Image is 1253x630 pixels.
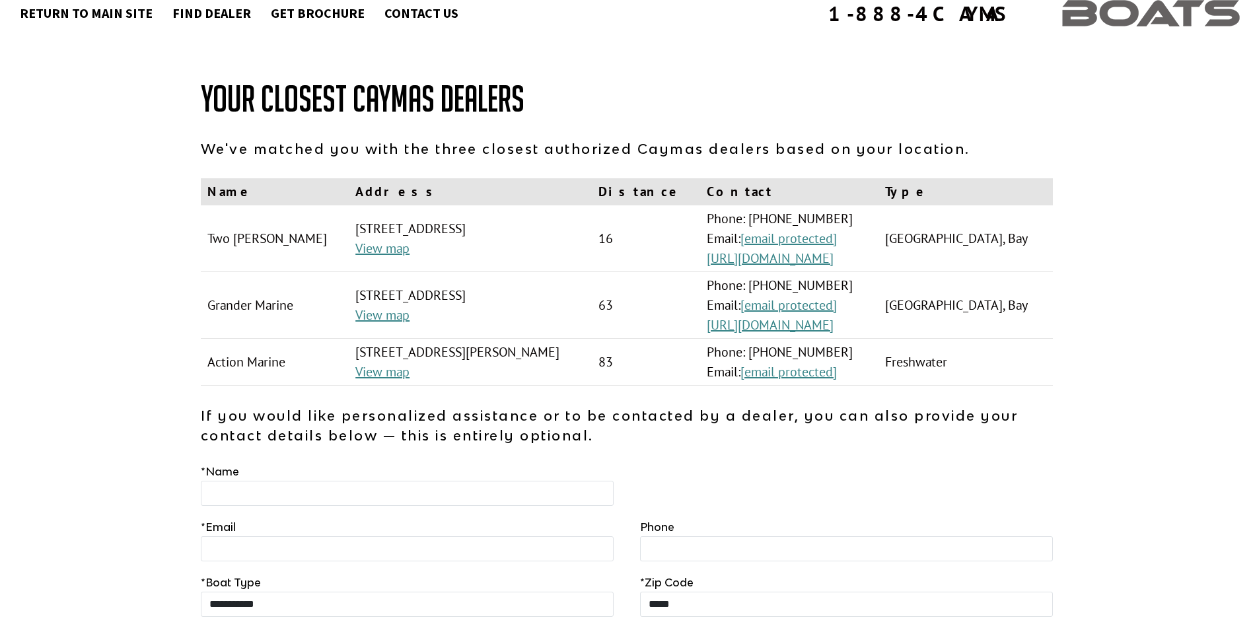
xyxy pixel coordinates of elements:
a: Return to main site [13,5,159,22]
a: [email protected] [740,363,837,380]
label: Zip Code [640,575,694,590]
a: [URL][DOMAIN_NAME] [707,316,834,333]
th: Type [878,178,1053,205]
td: Phone: [PHONE_NUMBER] Email: [700,339,878,386]
a: View map [355,306,410,324]
td: Phone: [PHONE_NUMBER] Email: [700,272,878,339]
a: Find Dealer [166,5,258,22]
a: View map [355,240,410,257]
label: Email [201,519,236,535]
label: Name [201,464,239,479]
div: 1-888-4CAYMAS [828,3,1009,24]
a: Contact Us [378,5,465,22]
td: [STREET_ADDRESS] [349,205,592,272]
h1: Your Closest Caymas Dealers [201,79,1053,119]
p: If you would like personalized assistance or to be contacted by a dealer, you can also provide yo... [201,405,1053,445]
td: Grander Marine [201,272,349,339]
td: Freshwater [878,339,1053,386]
th: Address [349,178,592,205]
td: [GEOGRAPHIC_DATA], Bay [878,205,1053,272]
a: View map [355,363,410,380]
th: Contact [700,178,878,205]
td: [GEOGRAPHIC_DATA], Bay [878,272,1053,339]
a: [URL][DOMAIN_NAME] [707,250,834,267]
a: [email protected] [740,230,837,247]
label: Boat Type [201,575,261,590]
td: Two [PERSON_NAME] [201,205,349,272]
td: [STREET_ADDRESS] [349,272,592,339]
th: Distance [592,178,700,205]
td: Phone: [PHONE_NUMBER] Email: [700,205,878,272]
a: [email protected] [740,297,837,314]
td: 16 [592,205,700,272]
th: Name [201,178,349,205]
p: We've matched you with the three closest authorized Caymas dealers based on your location. [201,139,1053,158]
td: [STREET_ADDRESS][PERSON_NAME] [349,339,592,386]
td: 83 [592,339,700,386]
label: Phone [640,519,674,535]
a: Get Brochure [264,5,371,22]
td: 63 [592,272,700,339]
td: Action Marine [201,339,349,386]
